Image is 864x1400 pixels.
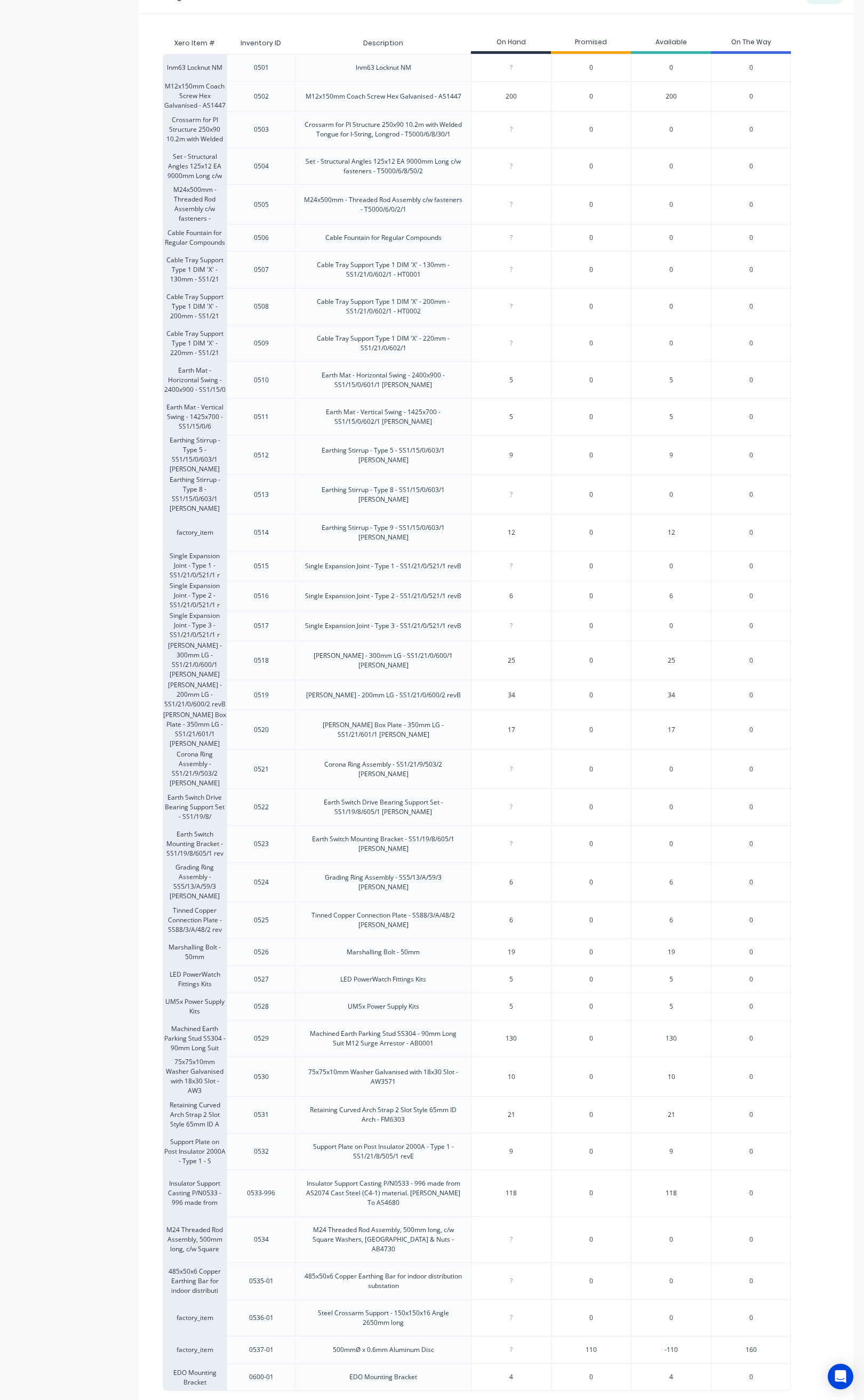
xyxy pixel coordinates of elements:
div: 200 [471,83,551,110]
span: 0 [589,302,593,311]
div: Earth Switch Drive Bearing Support Set - SS1/19/8/605/1 [PERSON_NAME] [304,798,462,817]
div: 5 [471,966,551,993]
div: 9 [631,435,711,474]
div: ? [471,794,551,820]
div: M24x500mm - Threaded Rod Assembly c/w fasteners - T5000/6/0/2/1 [304,195,462,214]
div: Available [631,33,711,54]
span: 0 [589,528,593,537]
div: 0 [631,1299,711,1336]
span: 0 [589,1072,593,1082]
div: factory_item [163,1299,227,1336]
div: Tinned Copper Connection Plate - SS88/3/A/48/2 [PERSON_NAME] [304,911,462,930]
span: 0 [589,63,593,73]
div: 0 [631,251,711,288]
span: 0 [749,1235,753,1244]
div: Single Expansion Joint - Type 3 - SS1/21/0/521/1 revB [305,621,461,631]
span: 0 [749,1276,753,1286]
div: 0 [631,224,711,251]
div: 75x75x10mm Washer Galvanised with 18x30 Slot - AW3 [163,1057,227,1096]
span: 0 [589,233,593,243]
div: Earthing Stirrup - Type 5 - SS1/15/0/603/1 [PERSON_NAME] [163,435,227,474]
span: 0 [749,1110,753,1120]
div: 0504 [254,162,269,171]
span: 0 [589,1002,593,1011]
span: 0 [749,975,753,984]
div: 0535-01 [249,1276,274,1286]
span: 0 [589,878,593,887]
div: 0524 [254,878,269,887]
div: 75x75x10mm Washer Galvanised with 18x30 Slot - AW3571 [304,1067,462,1087]
div: Single Expansion Joint - Type 3 - SS1/21/0/521/1 r [163,610,227,640]
div: 0 [631,148,711,184]
div: Single Expansion Joint - Type 1 - SS1/21/0/521/1 r [163,551,227,581]
div: Marshalling Bolt - 50mm [163,938,227,965]
div: 0520 [254,725,269,735]
div: 6 [631,902,711,938]
div: 0537-01 [249,1345,274,1355]
span: 0 [749,302,753,311]
span: 0 [589,690,593,700]
div: 0530 [254,1072,269,1082]
div: 19 [631,938,711,965]
span: 0 [749,450,753,460]
div: Retaining Curved Arch Strap 2 Slot Style 65mm ID Arch - FM6303 [304,1105,462,1124]
div: 34 [631,680,711,710]
div: [PERSON_NAME] Box Plate - 350mm LG - SS1/21/601/1 [PERSON_NAME] [304,720,462,739]
div: 485x50x6 Copper Earthing Bar for indoor distributi [163,1262,227,1299]
span: 0 [749,915,753,925]
span: 0 [749,591,753,601]
span: 0 [749,1372,753,1382]
div: Cable Tray Support Type 1 DIM 'X' - 200mm - SS1/21 [163,288,227,325]
span: 0 [749,725,753,735]
div: 19 [471,939,551,965]
div: 0 [631,54,711,81]
div: 25 [631,640,711,680]
div: On Hand [471,33,551,54]
div: 5 [631,361,711,398]
span: 0 [749,1313,753,1323]
div: Inventory ID [232,30,290,57]
div: 0512 [254,450,269,460]
div: M24 Threaded Rod Assembly, 500mm long, c/w Square Washers, [GEOGRAPHIC_DATA] & Nuts - AB4730 [304,1225,462,1254]
div: 0532 [254,1147,269,1156]
span: 0 [749,690,753,700]
div: EDO Mounting Bracket [163,1363,227,1391]
div: 130 [471,1025,551,1052]
div: 9 [631,1133,711,1170]
div: Cable Tray Support Type 1 DIM 'X' - 130mm - SS1/21/0/602/1 - HT0001 [304,260,462,279]
span: 0 [749,1072,753,1082]
div: ? [471,481,551,508]
div: Machined Earth Parking Stud SS304 - 90mm Long Suit [163,1020,227,1057]
div: 0508 [254,302,269,311]
div: 0529 [254,1034,269,1043]
span: 0 [589,450,593,460]
div: 0 [631,610,711,640]
div: 0517 [254,621,269,631]
div: 485x50x6 Copper Earthing Bar for indoor distribution substation [304,1272,462,1291]
div: 0 [631,788,711,825]
div: Set - Structural Angles 125x12 EA 9000mm Long c/w fasteners - T5000/6/8/50/2 [304,157,462,176]
div: Xero Item # [163,33,227,54]
span: 0 [589,162,593,171]
div: 21 [471,1101,551,1128]
div: 17 [631,710,711,749]
div: Earthing Stirrup - Type 5 - SS1/15/0/603/1 [PERSON_NAME] [304,446,462,465]
div: 12 [631,514,711,551]
div: 0514 [254,528,269,537]
div: Crossarm for PI Structure 250x90 10.2m with Welded Tongue for I-String, Longrod - T5000/6/8/30/1 [304,120,462,139]
div: 0518 [254,656,269,665]
div: 0 [631,825,711,862]
div: 130 [631,1020,711,1057]
div: [PERSON_NAME] Box Plate - 350mm LG - SS1/21/601/1 [PERSON_NAME] [163,710,227,749]
div: Insulator Support Casting P/N0533 - 996 made from AS2074 Cast Steel (C4-1) material. [PERSON_NAME... [304,1179,462,1208]
div: 9 [471,1138,551,1165]
div: Set - Structural Angles 125x12 EA 9000mm Long c/w [163,148,227,184]
div: 118 [471,1180,551,1206]
div: ? [471,1305,551,1331]
div: 0515 [254,561,269,571]
span: 0 [749,621,753,631]
div: Earth Switch Drive Bearing Support Set - SS1/19/8/ [163,788,227,825]
div: 12 [471,519,551,546]
span: 0 [749,1002,753,1011]
div: Single Expansion Joint - Type 1 - SS1/21/0/521/1 revB [305,561,461,571]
